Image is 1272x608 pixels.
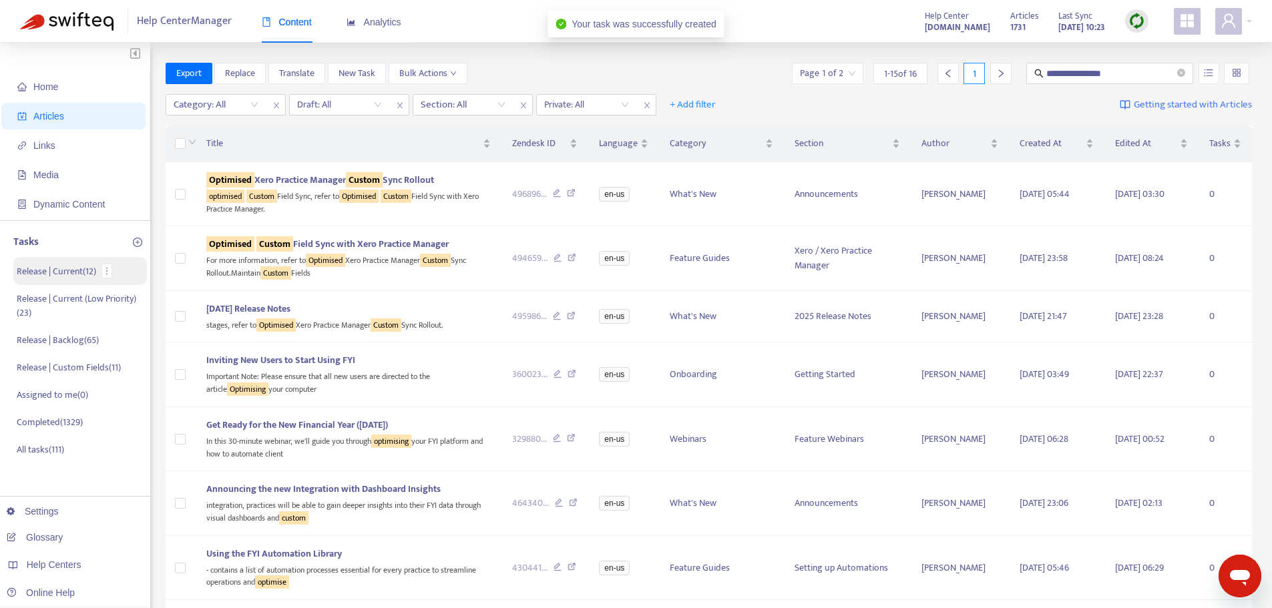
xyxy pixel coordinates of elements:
[225,66,255,81] span: Replace
[670,97,716,113] span: + Add filter
[925,19,990,35] a: [DOMAIN_NAME]
[1020,308,1067,324] span: [DATE] 21:47
[659,291,784,343] td: What's New
[1128,13,1145,29] img: sync.dc5367851b00ba804db3.png
[1010,9,1038,23] span: Articles
[1115,136,1177,151] span: Edited At
[17,111,27,121] span: account-book
[256,318,296,332] sqkw: Optimised
[1199,471,1252,535] td: 0
[188,138,196,146] span: down
[137,9,232,34] span: Help Center Manager
[1120,94,1252,115] a: Getting started with Articles
[420,254,451,267] sqkw: Custom
[33,140,55,151] span: Links
[996,69,1006,78] span: right
[659,407,784,471] td: Webinars
[206,172,434,188] span: Xero Practice Manager Sync Rollout
[784,162,911,226] td: Announcements
[206,301,290,316] span: [DATE] Release Notes
[17,292,144,320] p: Release | Current (Low Priority) ( 23 )
[1058,9,1092,23] span: Last Sync
[556,19,566,29] span: check-circle
[884,67,917,81] span: 1 - 15 of 16
[1199,407,1252,471] td: 0
[7,587,75,598] a: Online Help
[268,97,285,113] span: close
[7,506,59,517] a: Settings
[347,17,401,27] span: Analytics
[328,63,386,84] button: New Task
[260,266,291,280] sqkw: Custom
[17,264,96,278] p: Release | Current ( 12 )
[1115,186,1164,202] span: [DATE] 03:30
[1058,20,1105,35] strong: [DATE] 10:23
[1219,555,1261,597] iframe: Button to launch messaging window
[176,66,202,81] span: Export
[784,471,911,535] td: Announcements
[911,536,1009,600] td: [PERSON_NAME]
[512,187,547,202] span: 496896 ...
[572,19,716,29] span: Your task was successfully created
[659,471,784,535] td: What's New
[1120,99,1130,110] img: image-link
[346,172,383,188] sqkw: Custom
[279,511,308,525] sqkw: custom
[1020,366,1069,382] span: [DATE] 03:49
[1115,366,1163,382] span: [DATE] 22:37
[512,561,548,575] span: 430441 ...
[256,236,293,252] sqkw: Custom
[599,496,630,511] span: en-us
[206,561,491,589] div: - contains a list of automation processes essential for every practice to streamline operations and
[512,136,568,151] span: Zendesk ID
[33,170,59,180] span: Media
[101,264,112,278] button: more
[784,226,911,290] td: Xero / Xero Practice Manager
[206,417,388,432] span: Get Ready for the New Financial Year ([DATE])
[268,63,325,84] button: Translate
[227,382,268,396] sqkw: Optimising
[1104,125,1199,162] th: Edited At
[599,187,630,202] span: en-us
[512,432,547,446] span: 329880 ...
[166,63,212,84] button: Export
[1020,560,1069,575] span: [DATE] 05:46
[911,407,1009,471] td: [PERSON_NAME]
[911,125,1009,162] th: Author
[659,536,784,600] td: Feature Guides
[206,432,491,460] div: In this 30-minute webinar, we'll guide you through your FYI platform and how to automate client
[33,81,58,92] span: Home
[925,9,969,23] span: Help Center
[206,236,449,252] span: Field Sync with Xero Practice Manager
[20,12,114,31] img: Swifteq
[795,136,889,151] span: Section
[925,20,990,35] strong: [DOMAIN_NAME]
[255,575,289,589] sqkw: optimise
[133,238,142,247] span: plus-circle
[512,496,549,511] span: 464340 ...
[784,125,911,162] th: Section
[943,69,953,78] span: left
[1020,431,1068,446] span: [DATE] 06:28
[659,162,784,226] td: What's New
[17,388,88,402] p: Assigned to me ( 0 )
[1034,69,1044,78] span: search
[381,190,411,203] sqkw: Custom
[1020,136,1083,151] span: Created At
[1115,308,1163,324] span: [DATE] 23:28
[13,234,39,250] p: Tasks
[17,200,27,209] span: container
[921,136,988,151] span: Author
[911,226,1009,290] td: [PERSON_NAME]
[599,251,630,266] span: en-us
[1177,67,1185,80] span: close-circle
[262,17,271,27] span: book
[279,66,314,81] span: Translate
[206,316,491,332] div: stages, refer to Xero Practice Manager Sync Rollout.
[1199,226,1252,290] td: 0
[339,190,379,203] sqkw: Optimised
[206,252,491,279] div: For more information, refer to Xero Practice Manager Sync Rollout.Maintain Fields
[1199,162,1252,226] td: 0
[17,141,27,150] span: link
[784,291,911,343] td: 2025 Release Notes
